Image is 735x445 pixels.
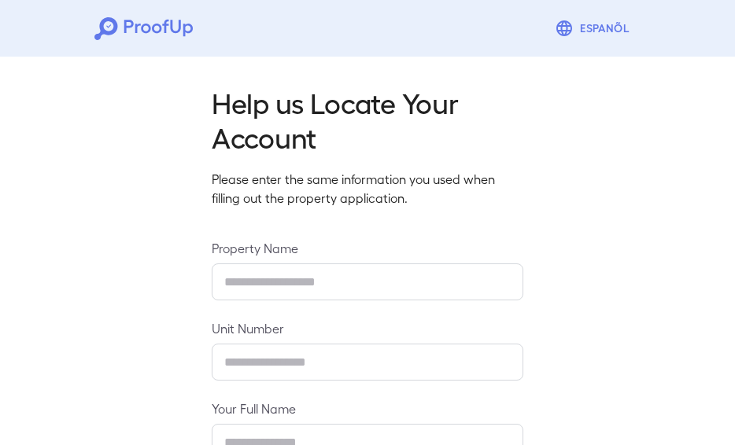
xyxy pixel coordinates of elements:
[212,170,523,208] p: Please enter the same information you used when filling out the property application.
[212,239,523,257] label: Property Name
[212,319,523,337] label: Unit Number
[548,13,641,44] button: Espanõl
[212,399,523,417] label: Your Full Name
[212,85,523,154] h2: Help us Locate Your Account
